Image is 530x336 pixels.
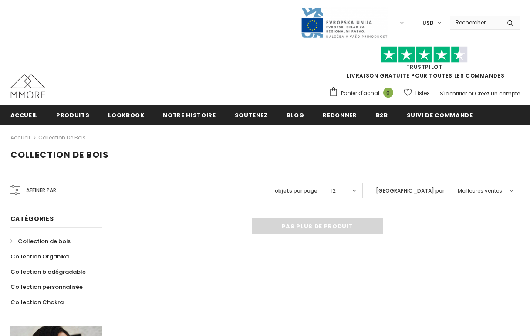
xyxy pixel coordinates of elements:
[10,111,38,119] span: Accueil
[10,234,71,249] a: Collection de bois
[381,46,468,63] img: Faites confiance aux étoiles pilotes
[450,16,500,29] input: Search Site
[287,111,304,119] span: Blog
[468,90,473,97] span: or
[10,268,86,276] span: Collection biodégradable
[376,187,444,195] label: [GEOGRAPHIC_DATA] par
[406,63,442,71] a: TrustPilot
[10,149,109,161] span: Collection de bois
[10,105,38,125] a: Accueil
[10,249,69,264] a: Collection Organika
[341,89,380,98] span: Panier d'achat
[440,90,467,97] a: S'identifier
[10,74,45,98] img: Cas MMORE
[10,283,83,291] span: Collection personnalisée
[10,214,54,223] span: Catégories
[422,19,434,27] span: USD
[458,187,502,195] span: Meilleures ventes
[26,186,56,195] span: Affiner par
[10,295,64,310] a: Collection Chakra
[235,105,268,125] a: soutenez
[108,111,144,119] span: Lookbook
[300,19,388,26] a: Javni Razpis
[10,252,69,261] span: Collection Organika
[18,237,71,245] span: Collection de bois
[163,111,216,119] span: Notre histoire
[10,279,83,295] a: Collection personnalisée
[323,105,357,125] a: Redonner
[56,111,89,119] span: Produits
[300,7,388,39] img: Javni Razpis
[331,187,336,195] span: 12
[329,87,398,100] a: Panier d'achat 0
[10,298,64,306] span: Collection Chakra
[376,105,388,125] a: B2B
[163,105,216,125] a: Notre histoire
[38,134,86,141] a: Collection de bois
[10,264,86,279] a: Collection biodégradable
[407,111,473,119] span: Suivi de commande
[415,89,430,98] span: Listes
[383,88,393,98] span: 0
[10,132,30,143] a: Accueil
[407,105,473,125] a: Suivi de commande
[323,111,357,119] span: Redonner
[108,105,144,125] a: Lookbook
[56,105,89,125] a: Produits
[275,187,317,195] label: objets par page
[376,111,388,119] span: B2B
[404,85,430,101] a: Listes
[287,105,304,125] a: Blog
[475,90,520,97] a: Créez un compte
[235,111,268,119] span: soutenez
[329,50,520,79] span: LIVRAISON GRATUITE POUR TOUTES LES COMMANDES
